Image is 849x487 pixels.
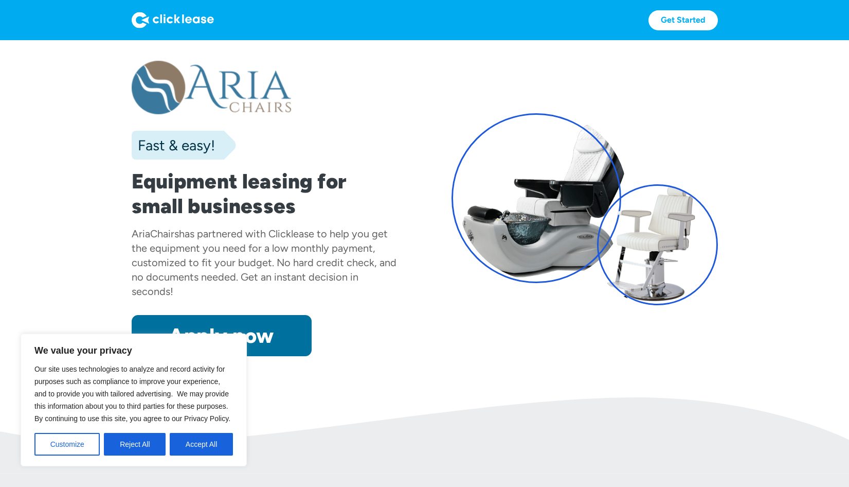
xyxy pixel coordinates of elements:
h1: Equipment leasing for small businesses [132,169,398,218]
div: AriaChairs [132,228,179,240]
span: Our site uses technologies to analyze and record activity for purposes such as compliance to impr... [34,365,230,423]
button: Customize [34,433,100,456]
img: Logo [132,12,214,28]
div: has partnered with Clicklease to help you get the equipment you need for a low monthly payment, c... [132,228,396,298]
a: Get Started [648,10,718,30]
div: Fast & easy! [132,135,215,155]
a: Apply now [132,315,312,356]
button: Reject All [104,433,166,456]
p: We value your privacy [34,344,233,357]
div: We value your privacy [21,334,247,466]
button: Accept All [170,433,233,456]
